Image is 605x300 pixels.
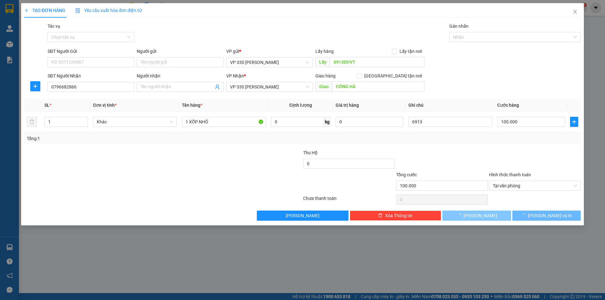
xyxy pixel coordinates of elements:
span: Lấy [315,57,330,67]
div: Người gửi [137,48,223,55]
button: [PERSON_NAME] [257,211,349,221]
span: [PERSON_NAME] [286,212,320,219]
label: Hình thức thanh toán [489,172,531,177]
input: Ghi Chú [408,117,492,127]
button: plus [570,117,578,127]
div: SĐT Người Gửi [48,48,134,55]
span: SL [44,103,49,108]
button: Close [566,3,584,21]
span: Giao hàng [315,73,336,78]
label: Gán nhãn [449,24,469,29]
img: icon [75,8,80,13]
span: Cước hàng [497,103,519,108]
span: Thu Hộ [303,150,318,155]
span: VP 330 Lê Duẫn [230,82,309,92]
div: VP gửi [226,48,313,55]
div: Chưa thanh toán [302,195,395,206]
span: Định lượng [290,103,312,108]
button: [PERSON_NAME] và In [512,211,581,221]
button: plus [30,81,40,91]
span: plus [24,8,29,13]
div: SĐT Người Nhận [48,72,134,79]
span: [PERSON_NAME] [464,212,497,219]
button: deleteXóa Thông tin [350,211,441,221]
span: plus [570,119,578,124]
span: Tổng cước [396,172,417,177]
span: Lấy hàng [315,49,334,54]
span: Khác [97,117,173,127]
span: Yêu cầu xuất hóa đơn điện tử [75,8,142,13]
span: user-add [215,84,220,89]
span: [GEOGRAPHIC_DATA] tận nơi [362,72,424,79]
span: close [573,9,578,14]
input: VD: Bàn, Ghế [182,117,266,127]
span: kg [324,117,331,127]
span: plus [31,84,40,89]
input: 0 [336,117,403,127]
label: Tác vụ [48,24,60,29]
span: [PERSON_NAME] và In [528,212,572,219]
span: Đơn vị tính [93,103,117,108]
div: Tổng: 1 [27,135,233,142]
span: Giao [315,82,332,92]
span: Tại văn phòng [493,181,577,190]
span: loading [521,213,528,218]
span: TẠO ĐƠN HÀNG [24,8,65,13]
div: Người nhận [137,72,223,79]
span: Giá trị hàng [336,103,359,108]
span: Lấy tận nơi [397,48,424,55]
button: delete [27,117,37,127]
th: Ghi chú [406,99,495,111]
span: VP Nhận [226,73,244,78]
span: loading [457,213,464,218]
span: VP 330 Lê Duẫn [230,58,309,67]
input: Dọc đường [330,57,424,67]
input: Dọc đường [332,82,424,92]
span: Xóa Thông tin [385,212,412,219]
button: [PERSON_NAME] [442,211,511,221]
span: delete [378,213,383,218]
span: Tên hàng [182,103,202,108]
